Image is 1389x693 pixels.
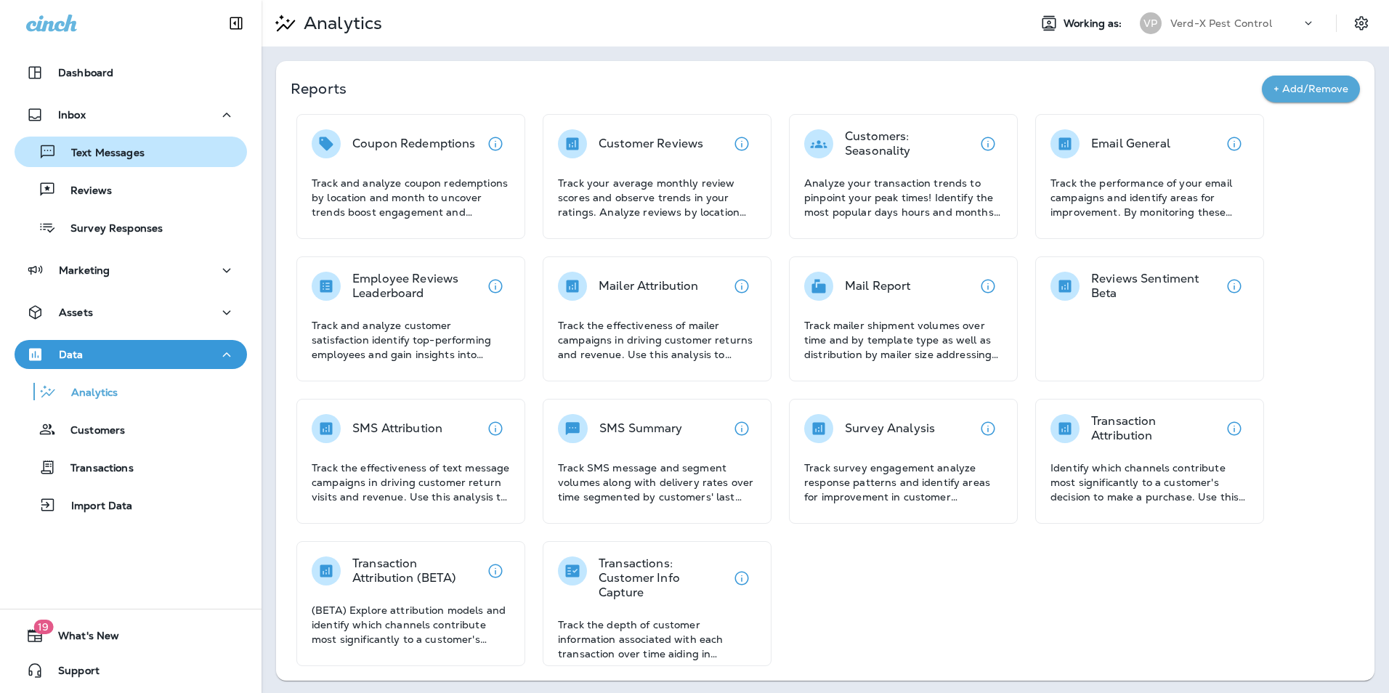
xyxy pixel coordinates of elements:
[15,656,247,685] button: Support
[845,129,973,158] p: Customers: Seasonality
[15,414,247,445] button: Customers
[33,620,53,634] span: 19
[1050,461,1249,504] p: Identify which channels contribute most significantly to a customer's decision to make a purchase...
[599,279,699,293] p: Mailer Attribution
[15,137,247,167] button: Text Messages
[727,129,756,158] button: View details
[15,490,247,520] button: Import Data
[558,461,756,504] p: Track SMS message and segment volumes along with delivery rates over time segmented by customers'...
[44,665,100,682] span: Support
[352,556,481,585] p: Transaction Attribution (BETA)
[558,617,756,661] p: Track the depth of customer information associated with each transaction over time aiding in asse...
[481,129,510,158] button: View details
[1348,10,1374,36] button: Settings
[352,421,442,436] p: SMS Attribution
[56,424,125,438] p: Customers
[15,212,247,243] button: Survey Responses
[804,461,1003,504] p: Track survey engagement analyze response patterns and identify areas for improvement in customer ...
[15,100,247,129] button: Inbox
[845,421,935,436] p: Survey Analysis
[599,421,683,436] p: SMS Summary
[312,318,510,362] p: Track and analyze customer satisfaction identify top-performing employees and gain insights into ...
[1220,272,1249,301] button: View details
[804,176,1003,219] p: Analyze your transaction trends to pinpoint your peak times! Identify the most popular days hours...
[1064,17,1125,30] span: Working as:
[58,67,113,78] p: Dashboard
[1262,76,1360,102] button: + Add/Remove
[727,272,756,301] button: View details
[973,129,1003,158] button: View details
[558,318,756,362] p: Track the effectiveness of mailer campaigns in driving customer returns and revenue. Use this ana...
[56,222,163,236] p: Survey Responses
[15,452,247,482] button: Transactions
[15,174,247,205] button: Reviews
[727,564,756,593] button: View details
[15,376,247,407] button: Analytics
[481,414,510,443] button: View details
[15,256,247,285] button: Marketing
[15,298,247,327] button: Assets
[57,386,118,400] p: Analytics
[804,318,1003,362] p: Track mailer shipment volumes over time and by template type as well as distribution by mailer si...
[57,147,145,161] p: Text Messages
[56,185,112,198] p: Reviews
[59,307,93,318] p: Assets
[352,272,481,301] p: Employee Reviews Leaderboard
[1170,17,1272,29] p: Verd-X Pest Control
[312,176,510,219] p: Track and analyze coupon redemptions by location and month to uncover trends boost engagement and...
[57,500,133,514] p: Import Data
[59,349,84,360] p: Data
[1140,12,1162,34] div: VP
[1091,272,1220,301] p: Reviews Sentiment Beta
[291,78,1262,99] p: Reports
[727,414,756,443] button: View details
[352,137,476,151] p: Coupon Redemptions
[1050,176,1249,219] p: Track the performance of your email campaigns and identify areas for improvement. By monitoring t...
[845,279,911,293] p: Mail Report
[481,272,510,301] button: View details
[1220,414,1249,443] button: View details
[216,9,256,38] button: Collapse Sidebar
[1220,129,1249,158] button: View details
[481,556,510,585] button: View details
[15,621,247,650] button: 19What's New
[599,556,727,600] p: Transactions: Customer Info Capture
[973,414,1003,443] button: View details
[312,461,510,504] p: Track the effectiveness of text message campaigns in driving customer return visits and revenue. ...
[15,58,247,87] button: Dashboard
[298,12,382,34] p: Analytics
[44,630,119,647] span: What's New
[56,462,134,476] p: Transactions
[1091,414,1220,443] p: Transaction Attribution
[558,176,756,219] p: Track your average monthly review scores and observe trends in your ratings. Analyze reviews by l...
[15,340,247,369] button: Data
[1091,137,1170,151] p: Email General
[59,264,110,276] p: Marketing
[973,272,1003,301] button: View details
[599,137,703,151] p: Customer Reviews
[312,603,510,647] p: (BETA) Explore attribution models and identify which channels contribute most significantly to a ...
[58,109,86,121] p: Inbox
